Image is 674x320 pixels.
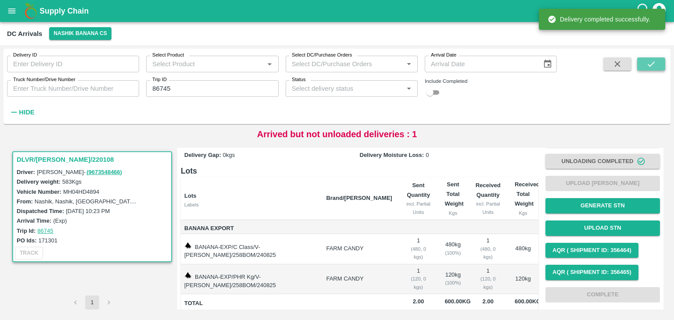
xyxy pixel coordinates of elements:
[39,5,636,17] a: Supply Chain
[475,245,501,261] div: ( 480, 0 kgs)
[63,188,99,195] label: MH04HD4894
[181,234,319,264] td: BANANA-EXP/C Class/V-[PERSON_NAME]/258BOM/240825
[545,154,660,169] button: Unloading Completed
[35,198,260,205] label: Nashik, Nashik, [GEOGRAPHIC_DATA], [GEOGRAPHIC_DATA], [GEOGRAPHIC_DATA]
[399,234,438,264] td: 1
[7,28,42,39] div: DC Arrivals
[17,237,37,244] label: PO Ids:
[152,76,167,83] label: Trip ID
[545,220,660,236] button: Upload STN
[223,152,235,158] span: 0 kgs
[62,178,82,185] label: 583 Kgs
[184,201,319,209] div: Labels
[13,52,37,59] label: Delivery ID
[406,245,431,261] div: ( 480, 0 kgs)
[425,77,557,85] div: Include Completed
[288,58,389,70] input: Select DC/Purchase Orders
[636,3,651,19] div: customer-support
[515,209,531,217] div: Kgs
[360,152,424,158] label: Delivery Moisture Loss:
[13,76,75,83] label: Truck Number/Drive Number
[184,242,191,249] img: weight
[475,200,501,216] div: incl. Partial Units
[152,52,184,59] label: Select Product
[437,264,468,295] td: 120 kg
[17,178,61,185] label: Delivery weight:
[431,52,456,59] label: Arrival Date
[545,243,638,258] button: AQR ( Shipment Id: 356464)
[257,128,417,141] p: Arrived but not unloaded deliveries : 1
[17,208,64,214] label: Dispatched Time:
[326,195,392,201] b: Brand/[PERSON_NAME]
[181,165,538,177] h6: Lots
[292,76,306,83] label: Status
[319,264,399,295] td: FARM CANDY
[17,228,36,234] label: Trip Id:
[468,234,508,264] td: 1
[184,192,196,199] b: Lots
[17,188,61,195] label: Vehicle Number:
[7,56,139,72] input: Enter Delivery ID
[406,297,431,307] span: 2.00
[22,2,39,20] img: logo
[445,181,463,207] b: Sent Total Weight
[67,295,117,309] nav: pagination navigation
[548,11,650,27] div: Delivery completed successfully.
[445,279,461,287] div: ( 100 %)
[651,2,667,20] div: account of current user
[425,56,536,72] input: Arrival Date
[53,217,67,224] label: (Exp)
[181,264,319,295] td: BANANA-EXP/PHR Kg/V-[PERSON_NAME]/258BOM/240825
[475,297,501,307] span: 2.00
[86,169,122,175] a: (9673548466)
[7,105,37,120] button: Hide
[515,181,540,207] b: Received Total Weight
[37,228,53,234] a: 86745
[445,209,461,217] div: Kgs
[403,83,415,94] button: Open
[399,264,438,295] td: 1
[184,224,319,234] span: Banana Export
[426,152,429,158] span: 0
[545,265,638,280] button: AQR ( Shipment Id: 356465)
[407,182,430,198] b: Sent Quantity
[146,80,278,97] input: Enter Trip ID
[2,1,22,21] button: open drawer
[7,80,139,97] input: Enter Truck Number/Drive Number
[85,295,99,309] button: page 1
[39,7,89,15] b: Supply Chain
[292,52,352,59] label: Select DC/Purchase Orders
[515,298,541,305] span: 600.00 Kg
[49,27,111,40] button: Select DC
[476,182,501,198] b: Received Quantity
[37,169,123,175] span: [PERSON_NAME] -
[184,152,221,158] label: Delivery Gap:
[445,249,461,257] div: ( 100 %)
[66,208,110,214] label: [DATE] 10:23 PM
[508,234,538,264] td: 480 kg
[17,154,170,165] h3: DLVR/[PERSON_NAME]/220108
[406,200,431,216] div: incl. Partial Units
[539,56,556,72] button: Choose date
[545,198,660,213] button: Generate STN
[17,169,35,175] label: Driver:
[288,83,401,94] input: Select delivery status
[403,58,415,70] button: Open
[184,299,319,309] span: Total
[184,272,191,279] img: weight
[406,275,431,291] div: ( 120, 0 kgs)
[264,58,275,70] button: Open
[437,234,468,264] td: 480 kg
[468,264,508,295] td: 1
[445,298,470,305] span: 600.00 Kg
[19,109,34,116] strong: Hide
[17,198,33,205] label: From:
[149,58,261,70] input: Select Product
[39,237,57,244] label: 171301
[508,264,538,295] td: 120 kg
[319,234,399,264] td: FARM CANDY
[17,217,51,224] label: Arrival Time:
[475,275,501,291] div: ( 120, 0 kgs)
